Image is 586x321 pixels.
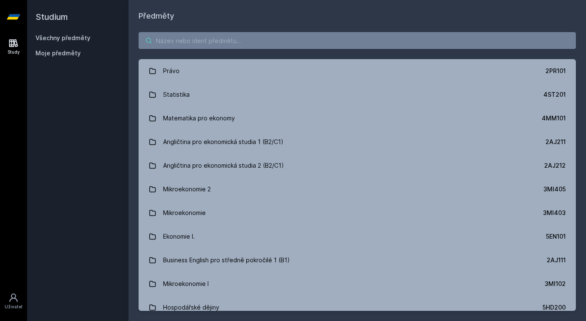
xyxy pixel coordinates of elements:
div: 2AJ111 [547,256,566,264]
a: Angličtina pro ekonomická studia 1 (B2/C1) 2AJ211 [139,130,576,154]
div: 2PR101 [545,67,566,75]
a: Business English pro středně pokročilé 1 (B1) 2AJ111 [139,248,576,272]
input: Název nebo ident předmětu… [139,32,576,49]
a: Právo 2PR101 [139,59,576,83]
div: Právo [163,63,180,79]
a: Hospodářské dějiny 5HD200 [139,296,576,319]
a: Mikroekonomie 3MI403 [139,201,576,225]
div: Mikroekonomie I [163,275,209,292]
div: Angličtina pro ekonomická studia 2 (B2/C1) [163,157,284,174]
div: 3MI405 [543,185,566,193]
div: Business English pro středně pokročilé 1 (B1) [163,252,290,269]
div: 2AJ212 [544,161,566,170]
div: 3MI403 [543,209,566,217]
a: Uživatel [2,288,25,314]
div: Hospodářské dějiny [163,299,219,316]
div: Ekonomie I. [163,228,195,245]
div: 2AJ211 [545,138,566,146]
div: 4ST201 [543,90,566,99]
div: 5HD200 [542,303,566,312]
div: Statistika [163,86,190,103]
span: Moje předměty [35,49,81,57]
div: 3MI102 [545,280,566,288]
div: 4MM101 [542,114,566,122]
a: Matematika pro ekonomy 4MM101 [139,106,576,130]
div: 5EN101 [546,232,566,241]
a: Mikroekonomie I 3MI102 [139,272,576,296]
div: Uživatel [5,304,22,310]
a: Mikroekonomie 2 3MI405 [139,177,576,201]
h1: Předměty [139,10,576,22]
a: Všechny předměty [35,34,90,41]
div: Matematika pro ekonomy [163,110,235,127]
div: Mikroekonomie [163,204,206,221]
a: Statistika 4ST201 [139,83,576,106]
div: Angličtina pro ekonomická studia 1 (B2/C1) [163,133,283,150]
a: Ekonomie I. 5EN101 [139,225,576,248]
a: Angličtina pro ekonomická studia 2 (B2/C1) 2AJ212 [139,154,576,177]
div: Study [8,49,20,55]
a: Study [2,34,25,60]
div: Mikroekonomie 2 [163,181,211,198]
